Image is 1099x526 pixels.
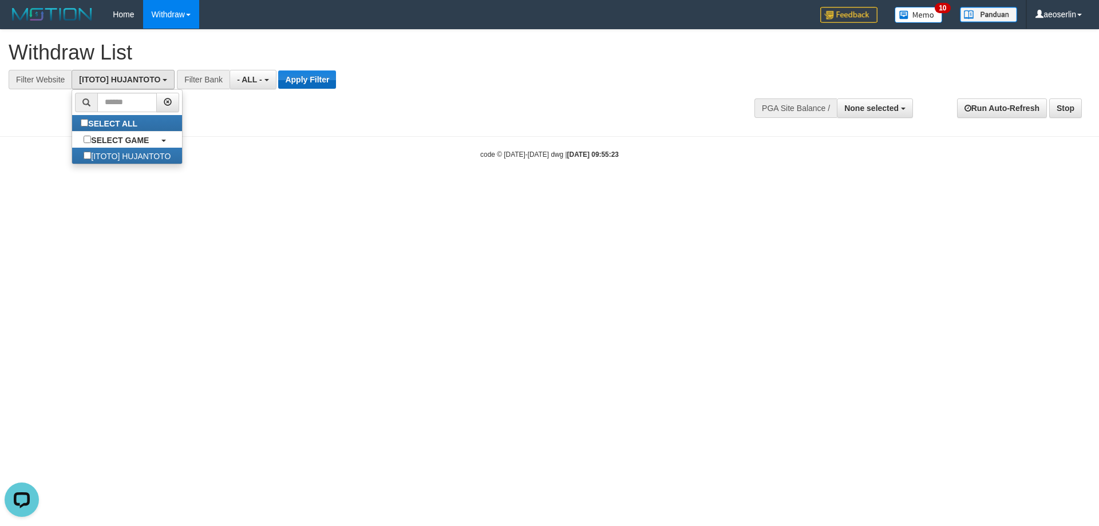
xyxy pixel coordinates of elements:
[237,75,262,84] span: - ALL -
[79,75,160,84] span: [ITOTO] HUJANTOTO
[91,136,149,145] b: SELECT GAME
[72,132,182,148] a: SELECT GAME
[1049,98,1082,118] a: Stop
[9,70,72,89] div: Filter Website
[820,7,877,23] img: Feedback.jpg
[754,98,837,118] div: PGA Site Balance /
[837,98,913,118] button: None selected
[895,7,943,23] img: Button%20Memo.svg
[957,98,1047,118] a: Run Auto-Refresh
[278,70,336,89] button: Apply Filter
[9,6,96,23] img: MOTION_logo.png
[84,152,91,159] input: [ITOTO] HUJANTOTO
[567,151,619,159] strong: [DATE] 09:55:23
[844,104,899,113] span: None selected
[960,7,1017,22] img: panduan.png
[177,70,230,89] div: Filter Bank
[84,136,91,143] input: SELECT GAME
[81,119,88,126] input: SELECT ALL
[935,3,950,13] span: 10
[230,70,276,89] button: - ALL -
[480,151,619,159] small: code © [DATE]-[DATE] dwg |
[72,115,149,131] label: SELECT ALL
[72,148,182,164] label: [ITOTO] HUJANTOTO
[9,41,721,64] h1: Withdraw List
[5,5,39,39] button: Open LiveChat chat widget
[72,70,175,89] button: [ITOTO] HUJANTOTO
